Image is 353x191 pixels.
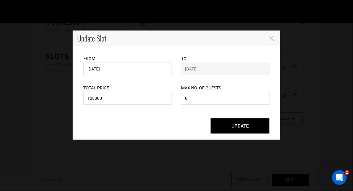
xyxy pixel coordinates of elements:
[181,85,221,91] label: Max No. of Guests
[181,56,187,62] label: To
[83,56,95,62] label: From
[83,85,109,91] label: Total Price
[345,170,350,175] span: 1
[211,118,270,134] button: UPDATE
[83,92,172,105] input: Price
[181,92,270,105] input: No. of guests
[83,63,172,75] input: Select Start Date
[77,33,262,43] h4: Update Slot
[268,35,274,41] button: Close
[332,170,347,185] iframe: Intercom live chat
